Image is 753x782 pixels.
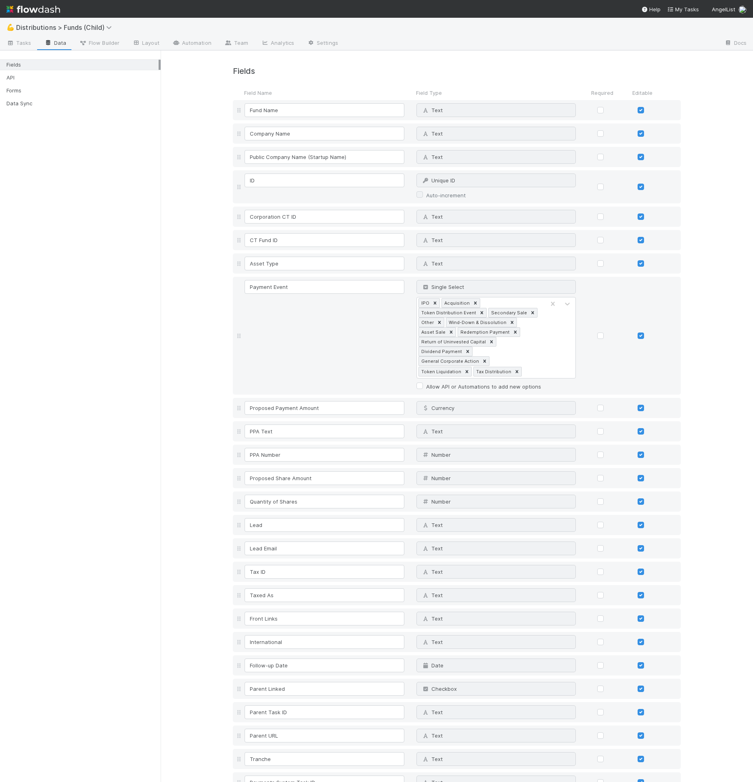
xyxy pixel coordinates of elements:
span: Text [422,545,443,552]
div: API [6,73,159,83]
input: Untitled field [245,424,404,438]
span: Text [422,639,443,645]
span: Text [422,130,443,137]
span: AngelList [712,6,735,13]
div: Dividend Payment [419,347,463,356]
span: Text [422,107,443,113]
span: Text [422,428,443,435]
input: Untitled field [245,280,404,294]
div: Token Liquidation [419,367,462,376]
span: Number [422,498,451,505]
div: Field Name [243,89,410,97]
input: Untitled field [245,210,404,224]
img: avatar_8e0a024e-b700-4f9f-aecf-6f1e79dccd3c.png [738,6,747,14]
input: Untitled field [245,635,404,649]
input: Untitled field [245,233,404,247]
a: Team [218,37,255,50]
input: Untitled field [245,588,404,602]
span: Text [422,154,443,160]
input: Untitled field [245,518,404,532]
div: Fields [6,60,159,70]
span: Currency [422,405,454,411]
input: Untitled field [245,495,404,508]
input: Untitled field [245,565,404,579]
div: Token Distribution Event [419,308,477,317]
div: Data Sync [6,98,159,109]
input: Untitled field [245,448,404,462]
div: Help [641,5,661,13]
span: Text [422,709,443,715]
span: My Tasks [667,6,699,13]
div: Editable [622,89,663,97]
div: Forms [6,86,159,96]
div: Tax Distribution [474,367,512,376]
h4: Fields [233,67,681,76]
div: Redemption Payment [458,328,511,337]
a: Layout [126,37,166,50]
input: Untitled field [245,471,404,485]
a: Flow Builder [73,37,126,50]
span: Text [422,732,443,739]
div: Wind-Down & Dissolution [446,318,508,327]
input: Untitled field [245,729,404,742]
label: Allow API or Automations to add new options [426,382,541,391]
div: Return of Uninvested Capital [419,337,487,346]
div: Secondary Sale [489,308,528,317]
a: Settings [301,37,345,50]
input: Untitled field [245,659,404,672]
input: Untitled field [245,174,404,187]
input: Untitled field [245,682,404,696]
a: My Tasks [667,5,699,13]
input: Untitled field [245,612,404,625]
span: Text [422,756,443,762]
span: Text [422,569,443,575]
input: Untitled field [245,542,404,555]
input: Untitled field [245,150,404,164]
a: Docs [718,37,753,50]
span: Distributions > Funds (Child) [16,23,116,31]
span: Date [422,662,443,669]
a: Automation [166,37,218,50]
div: Field Type [410,89,582,97]
span: Text [422,213,443,220]
span: Text [422,615,443,622]
input: Untitled field [245,257,404,270]
div: IPO [419,299,431,307]
input: Untitled field [245,752,404,766]
div: Other [419,318,435,327]
div: General Corporate Action [419,357,480,366]
input: Untitled field [245,103,404,117]
span: Text [422,260,443,267]
a: Data [38,37,73,50]
span: Text [422,237,443,243]
span: Number [422,475,451,481]
span: Number [422,452,451,458]
img: logo-inverted-e16ddd16eac7371096b0.svg [6,2,60,16]
input: Untitled field [245,401,404,415]
span: Checkbox [422,686,457,692]
div: Asset Sale [419,328,447,337]
a: Analytics [255,37,301,50]
span: Text [422,522,443,528]
span: Unique ID [422,177,455,184]
span: Flow Builder [79,39,119,47]
label: Auto-increment [426,190,466,200]
span: Single Select [422,284,464,290]
span: Tasks [6,39,31,47]
span: Text [422,592,443,598]
span: 💪 [6,24,15,31]
input: Untitled field [245,705,404,719]
div: Required [582,89,622,97]
div: Acquisition [442,299,471,307]
input: Untitled field [245,127,404,140]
